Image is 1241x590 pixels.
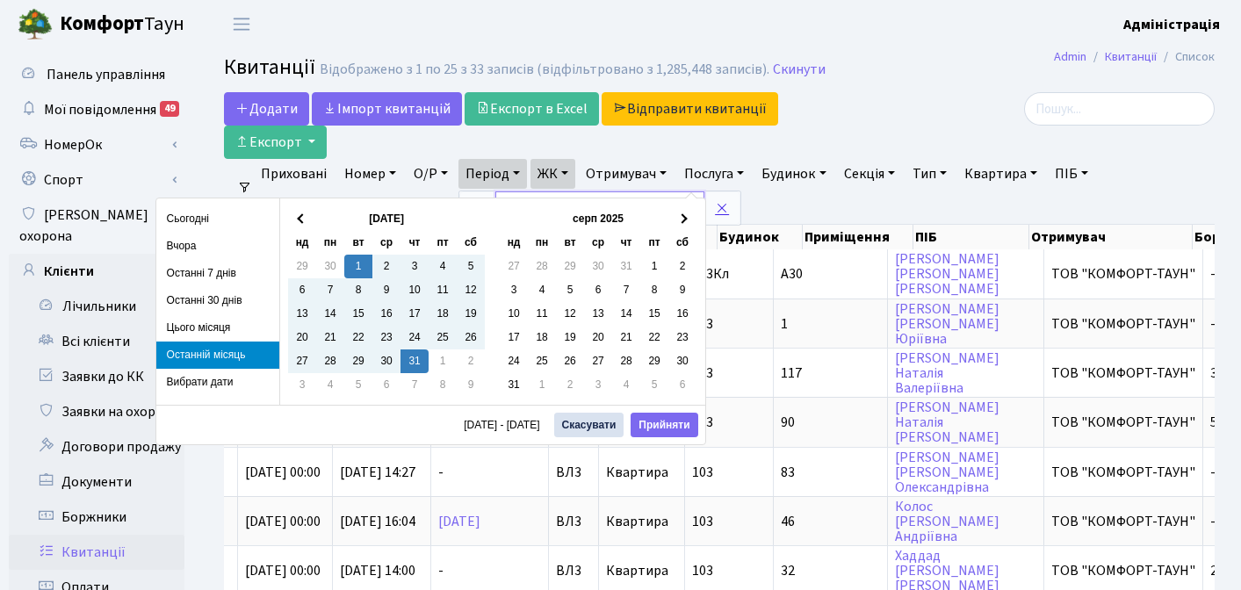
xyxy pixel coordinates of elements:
[612,326,640,349] td: 21
[612,278,640,302] td: 7
[316,207,457,231] th: [DATE]
[316,231,344,255] th: пн
[438,465,541,479] span: -
[288,302,316,326] td: 13
[9,500,184,535] a: Боржники
[372,349,400,373] td: 30
[9,464,184,500] a: Документи
[781,415,880,429] span: 90
[528,231,556,255] th: пн
[556,465,591,479] span: ВЛ3
[20,289,184,324] a: Лічильники
[640,255,668,278] td: 1
[316,255,344,278] td: 30
[1051,366,1195,380] span: ТОВ "КОМФОРТ-ТАУН"
[316,349,344,373] td: 28
[913,225,1029,249] th: ПІБ
[9,324,184,359] a: Всі клієнти
[528,373,556,397] td: 1
[288,373,316,397] td: 3
[457,278,485,302] td: 12
[718,225,802,249] th: Будинок
[464,420,546,430] span: [DATE] - [DATE]
[429,326,457,349] td: 25
[340,512,415,531] span: [DATE] 16:04
[1210,314,1216,334] span: -
[316,278,344,302] td: 7
[612,349,640,373] td: 28
[781,514,880,529] span: 46
[400,373,429,397] td: 7
[60,10,184,40] span: Таун
[457,255,485,278] td: 5
[1051,564,1195,578] span: ТОВ "КОМФОРТ-ТАУН"
[224,126,327,159] button: Експорт
[584,302,612,326] td: 13
[312,92,462,126] a: Iмпорт квитанцій
[400,326,429,349] td: 24
[668,255,696,278] td: 2
[372,326,400,349] td: 23
[1123,14,1220,35] a: Адміністрація
[612,302,640,326] td: 14
[500,373,528,397] td: 31
[584,349,612,373] td: 27
[528,278,556,302] td: 4
[9,127,184,162] a: НомерОк
[429,231,457,255] th: пт
[500,231,528,255] th: нд
[556,514,591,529] span: ВЛ3
[781,366,880,380] span: 117
[438,564,541,578] span: -
[895,398,999,447] a: [PERSON_NAME]Наталія[PERSON_NAME]
[837,159,902,189] a: Секція
[640,373,668,397] td: 5
[429,278,457,302] td: 11
[429,302,457,326] td: 18
[612,231,640,255] th: чт
[692,512,713,531] span: 103
[156,233,279,260] li: Вчора
[1051,514,1195,529] span: ТОВ "КОМФОРТ-ТАУН"
[640,231,668,255] th: пт
[668,278,696,302] td: 9
[1157,47,1215,67] li: Список
[606,512,668,531] span: Квартира
[1048,159,1095,189] a: ПІБ
[18,7,53,42] img: logo.png
[407,159,455,189] a: О/Р
[156,314,279,342] li: Цього місяця
[235,99,298,119] span: Додати
[584,255,612,278] td: 30
[344,302,372,326] td: 15
[677,159,751,189] a: Послуга
[1051,267,1195,281] span: ТОВ "КОМФОРТ-ТАУН"
[1105,47,1157,66] a: Квитанції
[556,373,584,397] td: 2
[457,349,485,373] td: 2
[457,326,485,349] td: 26
[895,249,999,299] a: [PERSON_NAME][PERSON_NAME][PERSON_NAME]
[1051,465,1195,479] span: ТОВ "КОМФОРТ-ТАУН"
[340,561,415,580] span: [DATE] 14:00
[344,349,372,373] td: 29
[316,373,344,397] td: 4
[156,260,279,287] li: Останні 7 днів
[372,231,400,255] th: ср
[316,326,344,349] td: 21
[556,231,584,255] th: вт
[528,326,556,349] td: 18
[429,255,457,278] td: 4
[584,326,612,349] td: 20
[640,302,668,326] td: 15
[528,349,556,373] td: 25
[372,278,400,302] td: 9
[254,159,334,189] a: Приховані
[500,302,528,326] td: 10
[556,326,584,349] td: 19
[692,463,713,482] span: 103
[288,326,316,349] td: 20
[1123,15,1220,34] b: Адміністрація
[156,342,279,369] li: Останній місяць
[584,278,612,302] td: 6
